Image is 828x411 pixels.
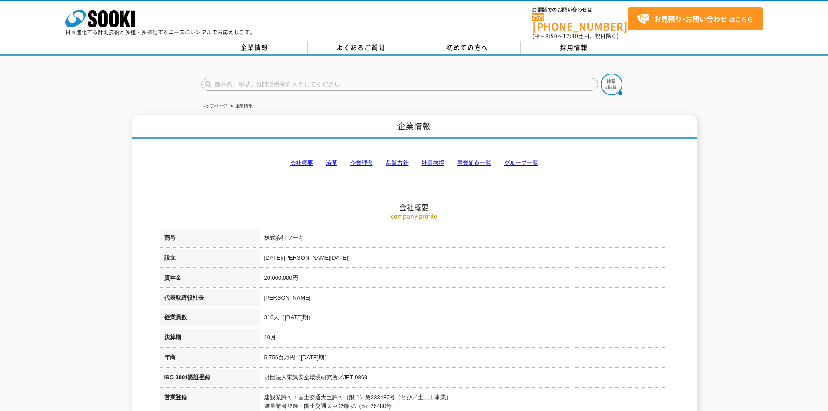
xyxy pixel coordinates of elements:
[160,349,260,369] th: 年商
[201,41,308,54] a: 企業情報
[229,102,253,111] li: 企業情報
[457,160,491,166] a: 事業拠点一覧
[65,30,256,35] p: 日々進化する計測技術と多種・多様化するニーズにレンタルでお応えします。
[160,329,260,349] th: 決算期
[160,289,260,309] th: 代表取締役社長
[260,289,668,309] td: [PERSON_NAME]
[532,13,628,31] a: [PHONE_NUMBER]
[422,160,444,166] a: 社長挨拶
[532,7,628,13] span: お電話でのお問い合わせは
[654,13,727,24] strong: お見積り･お問い合わせ
[504,160,538,166] a: グループ一覧
[308,41,414,54] a: よくあるご質問
[637,13,753,26] span: はこちら
[260,269,668,289] td: 20,000,000円
[160,116,668,212] h2: 会社概要
[260,309,668,329] td: 310人（[DATE]期）
[532,32,619,40] span: (平日 ～ 土日、祝日除く)
[132,115,697,139] h1: 企業情報
[350,160,373,166] a: 企業理念
[201,104,227,108] a: トップページ
[290,160,313,166] a: 会社概要
[260,369,668,389] td: 財団法人電気安全環境研究所／JET-0869
[521,41,627,54] a: 採用情報
[446,43,488,52] span: 初めての方へ
[201,78,598,91] input: 商品名、型式、NETIS番号を入力してください
[260,229,668,249] td: 株式会社ソーキ
[326,160,337,166] a: 沿革
[160,211,668,221] p: company profile
[160,229,260,249] th: 商号
[260,349,668,369] td: 5,756百万円（[DATE]期）
[260,249,668,269] td: [DATE]([PERSON_NAME][DATE])
[601,74,622,95] img: btn_search.png
[160,269,260,289] th: 資本金
[160,369,260,389] th: ISO 9001認証登録
[563,32,579,40] span: 17:30
[160,309,260,329] th: 従業員数
[160,249,260,269] th: 設立
[260,329,668,349] td: 10月
[545,32,558,40] span: 8:50
[414,41,521,54] a: 初めての方へ
[386,160,409,166] a: 品質方針
[628,7,763,30] a: お見積り･お問い合わせはこちら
